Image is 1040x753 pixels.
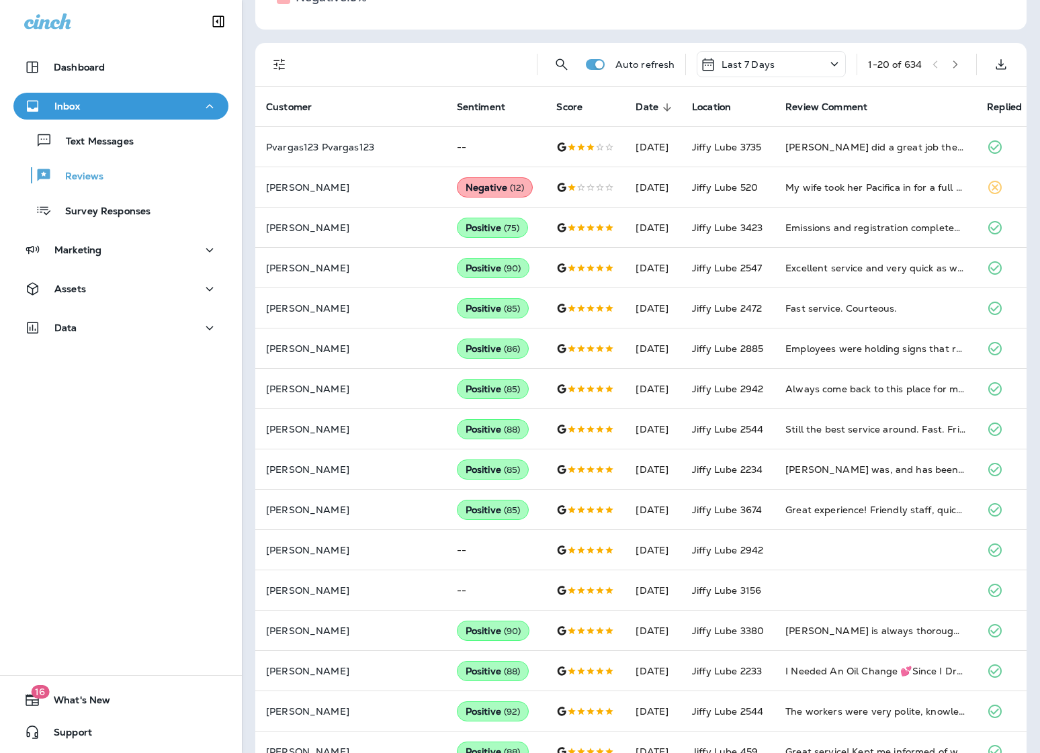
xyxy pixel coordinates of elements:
button: Survey Responses [13,196,228,224]
td: -- [446,570,546,611]
span: Date [636,101,676,114]
span: ( 90 ) [504,625,521,637]
p: [PERSON_NAME] [266,504,435,515]
span: ( 86 ) [504,343,521,355]
span: Jiffy Lube 2942 [692,544,763,556]
p: Auto refresh [615,59,675,70]
p: [PERSON_NAME] [266,585,435,596]
button: Assets [13,275,228,302]
span: ( 88 ) [504,424,521,435]
span: Sentiment [457,101,523,114]
span: ( 12 ) [510,182,525,193]
span: Jiffy Lube 2233 [692,665,762,677]
div: Positive [457,258,530,278]
span: Support [40,727,92,743]
span: What's New [40,695,110,711]
p: [PERSON_NAME] [266,222,435,233]
p: Dashboard [54,62,105,73]
span: Location [692,101,731,113]
p: Inbox [54,101,80,112]
p: [PERSON_NAME] [266,545,435,556]
div: Always come back to this place for my smog, I can get my car smogged and pay my registration all ... [785,382,965,396]
span: Replied [987,101,1022,113]
div: Emissions and registration completed quickly and professionally. [785,221,965,234]
td: [DATE] [625,328,681,369]
td: [DATE] [625,611,681,651]
div: Thay did a great job they did a good job but never got an invoice and still waiting for it [785,140,965,154]
button: Text Messages [13,126,228,154]
span: Jiffy Lube 3423 [692,222,763,234]
span: Jiffy Lube 3380 [692,625,764,637]
div: The workers were very polite, knowledgeable, and efficient. I was extremely satisfied. [785,705,965,718]
td: [DATE] [625,248,681,288]
td: [DATE] [625,651,681,691]
p: [PERSON_NAME] [266,706,435,717]
span: Jiffy Lube 2544 [692,705,763,717]
td: [DATE] [625,530,681,570]
span: ( 85 ) [504,384,521,395]
span: ( 90 ) [504,263,521,274]
div: My wife took her Pacifica in for a full synthetic oil change. $112.99 is crazy! I called the deal... [785,181,965,194]
span: ( 85 ) [504,464,521,476]
span: Jiffy Lube 520 [692,181,758,193]
button: Search Reviews [548,51,575,78]
div: Employees were holding signs that read, 'bay open' when I turned in and within 15 minutes my oil ... [785,342,965,355]
span: Jiffy Lube 2234 [692,463,763,476]
span: Jiffy Lube 2544 [692,423,763,435]
td: [DATE] [625,127,681,167]
td: [DATE] [625,570,681,611]
span: Score [556,101,600,114]
span: Review Comment [785,101,867,113]
span: Date [636,101,658,113]
button: Dashboard [13,54,228,81]
p: Data [54,322,77,333]
button: Inbox [13,93,228,120]
span: Jiffy Lube 3156 [692,584,761,596]
div: Positive [457,661,529,681]
button: Filters [266,51,293,78]
td: [DATE] [625,691,681,732]
span: Review Comment [785,101,885,114]
span: ( 85 ) [504,504,521,516]
div: Positive [457,621,530,641]
span: Jiffy Lube 2885 [692,343,763,355]
p: Assets [54,283,86,294]
button: Export as CSV [988,51,1014,78]
td: [DATE] [625,288,681,328]
div: 1 - 20 of 634 [868,59,922,70]
div: Negative [457,177,533,197]
div: Jiffy Lube is always thorough, professional, and great. [785,624,965,637]
span: Jiffy Lube 2547 [692,262,762,274]
div: Positive [457,419,529,439]
div: Positive [457,339,529,359]
div: Great experience! Friendly staff, quick and efficient! Went above and beyond! [785,503,965,517]
button: Collapse Sidebar [200,8,237,35]
td: [DATE] [625,369,681,409]
span: Replied [987,101,1039,114]
td: [DATE] [625,208,681,248]
p: Last 7 Days [722,59,775,70]
div: Positive [457,298,529,318]
span: ( 85 ) [504,303,521,314]
div: Positive [457,500,529,520]
p: Survey Responses [52,206,150,218]
td: [DATE] [625,490,681,530]
span: ( 75 ) [504,222,520,234]
p: Pvargas123 Pvargas123 [266,142,435,152]
div: Positive [457,379,529,399]
div: Nolan was, and has been, extremely knowledgeable and informative. A good JL rep. Everything went ... [785,463,965,476]
td: -- [446,127,546,167]
p: [PERSON_NAME] [266,303,435,314]
span: ( 92 ) [504,706,521,717]
button: 16What's New [13,686,228,713]
button: Reviews [13,161,228,189]
td: -- [446,530,546,570]
div: Positive [457,459,529,480]
p: [PERSON_NAME] [266,384,435,394]
span: Jiffy Lube 2472 [692,302,762,314]
p: [PERSON_NAME] [266,263,435,273]
p: Reviews [52,171,103,183]
span: Score [556,101,582,113]
span: Jiffy Lube 3674 [692,504,762,516]
span: Customer [266,101,329,114]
